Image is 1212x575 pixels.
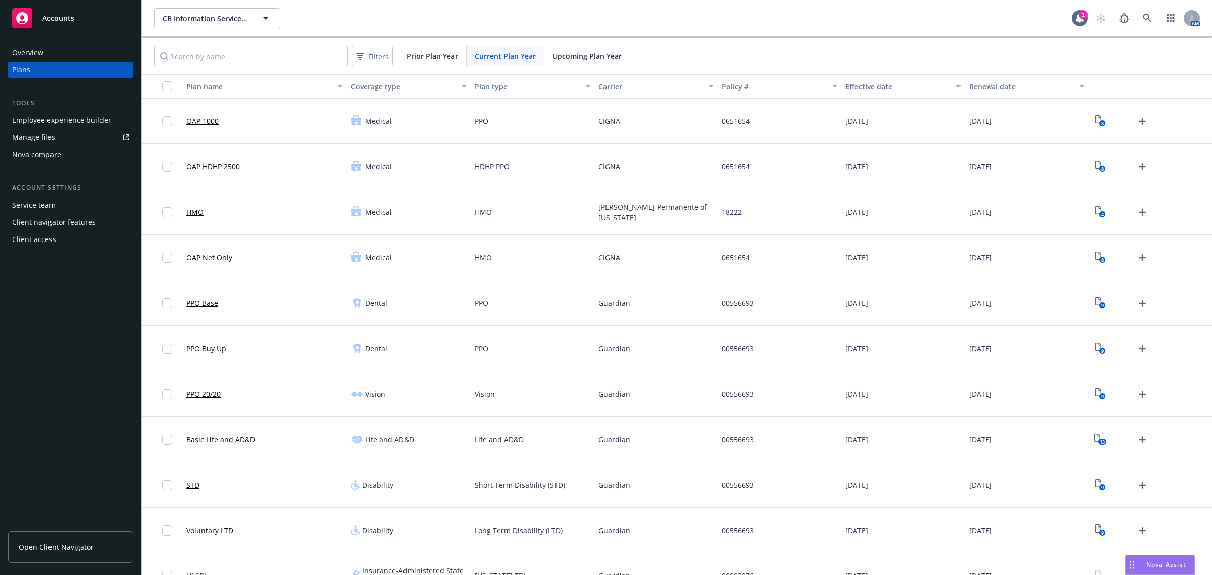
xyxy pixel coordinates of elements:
[598,480,630,490] span: Guardian
[1092,295,1108,311] a: View Plan Documents
[154,8,280,28] button: CB Information Services Inc
[475,51,536,61] span: Current Plan Year
[1134,204,1150,220] a: Upload Plan Documents
[722,343,754,354] span: 00556693
[1134,159,1150,175] a: Upload Plan Documents
[475,343,488,354] span: PPO
[722,525,754,536] span: 00556693
[362,525,393,536] span: Disability
[475,434,524,445] span: Life and AD&D
[475,81,579,92] div: Plan type
[845,525,868,536] span: [DATE]
[1092,250,1108,266] a: View Plan Documents
[598,343,630,354] span: Guardian
[162,435,172,445] input: Toggle Row Selected
[722,480,754,490] span: 00556693
[365,161,392,172] span: Medical
[969,525,992,536] span: [DATE]
[845,434,868,445] span: [DATE]
[969,434,992,445] span: [DATE]
[598,389,630,399] span: Guardian
[845,298,868,308] span: [DATE]
[186,434,255,445] a: Basic Life and AD&D
[1160,8,1181,28] a: Switch app
[8,98,133,108] div: Tools
[365,298,387,308] span: Dental
[8,4,133,32] a: Accounts
[475,389,495,399] span: Vision
[1146,560,1186,569] span: Nova Assist
[475,525,563,536] span: Long Term Disability (LTD)
[722,116,750,126] span: 0651654
[1092,113,1108,129] a: View Plan Documents
[598,434,630,445] span: Guardian
[365,343,387,354] span: Dental
[969,480,992,490] span: [DATE]
[1134,341,1150,357] a: Upload Plan Documents
[969,207,992,217] span: [DATE]
[722,207,742,217] span: 18222
[1137,8,1157,28] a: Search
[1092,386,1108,402] a: View Plan Documents
[162,298,172,308] input: Toggle Row Selected
[1101,484,1103,491] text: 9
[162,116,172,126] input: Toggle Row Selected
[352,46,393,66] button: Filters
[722,161,750,172] span: 0651654
[475,207,492,217] span: HMO
[365,252,392,263] span: Medical
[475,252,492,263] span: HMO
[8,112,133,128] a: Employee experience builder
[163,13,250,24] span: CB Information Services Inc
[1134,522,1150,539] a: Upload Plan Documents
[12,112,111,128] div: Employee experience builder
[362,480,393,490] span: Disability
[1101,393,1103,400] text: 9
[42,14,74,22] span: Accounts
[598,252,620,263] span: CIGNA
[154,46,348,66] input: Search by name
[351,81,456,92] div: Coverage type
[598,202,714,223] span: [PERSON_NAME] Permanente of [US_STATE]
[186,343,226,354] a: PPO Buy Up
[8,214,133,230] a: Client navigator features
[8,129,133,146] a: Manage files
[12,231,56,248] div: Client access
[1101,166,1103,172] text: 8
[1092,159,1108,175] a: View Plan Documents
[1101,348,1103,354] text: 9
[162,480,172,490] input: Toggle Row Selected
[354,49,391,64] span: Filters
[8,147,133,163] a: Nova compare
[471,74,594,99] button: Plan type
[845,116,868,126] span: [DATE]
[8,197,133,213] a: Service team
[162,525,172,536] input: Toggle Row Selected
[722,252,750,263] span: 0651654
[969,298,992,308] span: [DATE]
[1134,386,1150,402] a: Upload Plan Documents
[407,51,458,61] span: Prior Plan Year
[12,129,55,146] div: Manage files
[969,252,992,263] span: [DATE]
[841,74,965,99] button: Effective date
[475,298,488,308] span: PPO
[845,480,868,490] span: [DATE]
[969,81,1074,92] div: Renewal date
[722,298,754,308] span: 00556693
[8,44,133,61] a: Overview
[594,74,718,99] button: Carrier
[8,62,133,78] a: Plans
[186,480,199,490] a: STD
[1134,250,1150,266] a: Upload Plan Documents
[19,542,94,552] span: Open Client Navigator
[365,434,414,445] span: Life and AD&D
[845,207,868,217] span: [DATE]
[186,298,218,308] a: PPO Base
[845,343,868,354] span: [DATE]
[965,74,1089,99] button: Renewal date
[186,525,233,536] a: Voluntary LTD
[845,252,868,263] span: [DATE]
[969,389,992,399] span: [DATE]
[182,74,347,99] button: Plan name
